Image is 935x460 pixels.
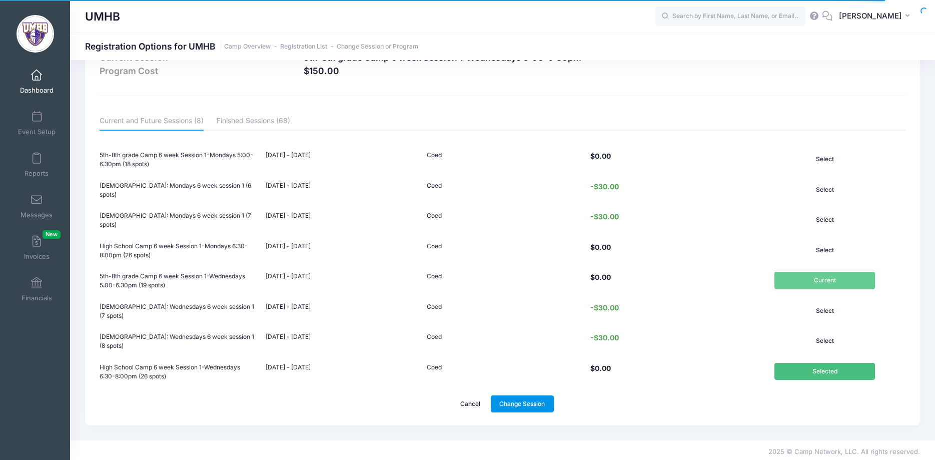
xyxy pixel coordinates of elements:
[261,207,422,235] td: [DATE] - [DATE]
[100,146,261,174] td: 5th-8th grade Camp 6 week Session 1-Mondays 5:00-6:30pm (18 spots)
[774,332,875,349] button: Select
[422,328,583,356] td: Coed
[100,237,261,265] td: High School Camp 6 week Session 1-Mondays 6:30-8:00pm (26 spots)
[261,267,422,295] td: [DATE] - [DATE]
[100,267,261,295] td: 5th-8th grade Camp 6 week Session 1-Wednesdays 5:00-6:30pm (19 spots)
[588,212,621,221] span: -$30.00
[422,146,583,174] td: Coed
[422,358,583,386] td: Coed
[839,11,902,22] span: [PERSON_NAME]
[337,43,418,51] a: Change Session or Program
[261,358,422,386] td: [DATE] - [DATE]
[832,5,920,28] button: [PERSON_NAME]
[774,242,875,259] button: Select
[280,43,327,51] a: Registration List
[85,41,418,52] h1: Registration Options for UMHB
[304,66,769,76] h3: $150.00
[25,169,49,178] span: Reports
[588,333,621,342] span: -$30.00
[13,147,61,182] a: Reports
[43,230,61,239] span: New
[588,152,613,160] span: $0.00
[452,395,489,412] a: Cancel
[13,106,61,141] a: Event Setup
[588,182,621,191] span: -$30.00
[217,113,290,131] a: Finished Sessions (68)
[774,151,875,168] button: Select
[100,358,261,386] td: High School Camp 6 week Session 1-Wednesdays 6:30-8:00pm (26 spots)
[774,363,875,380] button: Selected
[261,176,422,204] td: [DATE] - [DATE]
[24,252,50,261] span: Invoices
[768,447,920,455] span: 2025 © Camp Network, LLC. All rights reserved.
[588,243,613,251] span: $0.00
[774,181,875,198] button: Select
[100,207,261,235] td: [DEMOGRAPHIC_DATA]: Mondays 6 week session 1 (7 spots)
[13,189,61,224] a: Messages
[588,364,613,372] span: $0.00
[261,328,422,356] td: [DATE] - [DATE]
[224,43,271,51] a: Camp Overview
[18,128,56,136] span: Event Setup
[261,237,422,265] td: [DATE] - [DATE]
[261,297,422,325] td: [DATE] - [DATE]
[588,303,621,312] span: -$30.00
[774,211,875,228] button: Select
[422,176,583,204] td: Coed
[85,5,120,28] h1: UMHB
[100,297,261,325] td: [DEMOGRAPHIC_DATA]: Wednesdays 6 week session 1 (7 spots)
[774,302,875,319] button: Select
[588,273,613,281] span: $0.00
[17,15,54,53] img: UMHB
[422,207,583,235] td: Coed
[100,176,261,204] td: [DEMOGRAPHIC_DATA]: Mondays 6 week session 1 (6 spots)
[22,294,52,302] span: Financials
[13,230,61,265] a: InvoicesNew
[20,86,54,95] span: Dashboard
[21,211,53,219] span: Messages
[422,237,583,265] td: Coed
[13,272,61,307] a: Financials
[100,113,204,131] a: Current and Future Sessions (8)
[13,64,61,99] a: Dashboard
[491,395,554,412] a: Change Session
[100,66,294,76] h3: Program Cost
[261,146,422,174] td: [DATE] - [DATE]
[422,267,583,295] td: Coed
[100,328,261,356] td: [DEMOGRAPHIC_DATA]: Wednesdays 6 week session 1 (8 spots)
[655,7,805,27] input: Search by First Name, Last Name, or Email...
[422,297,583,325] td: Coed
